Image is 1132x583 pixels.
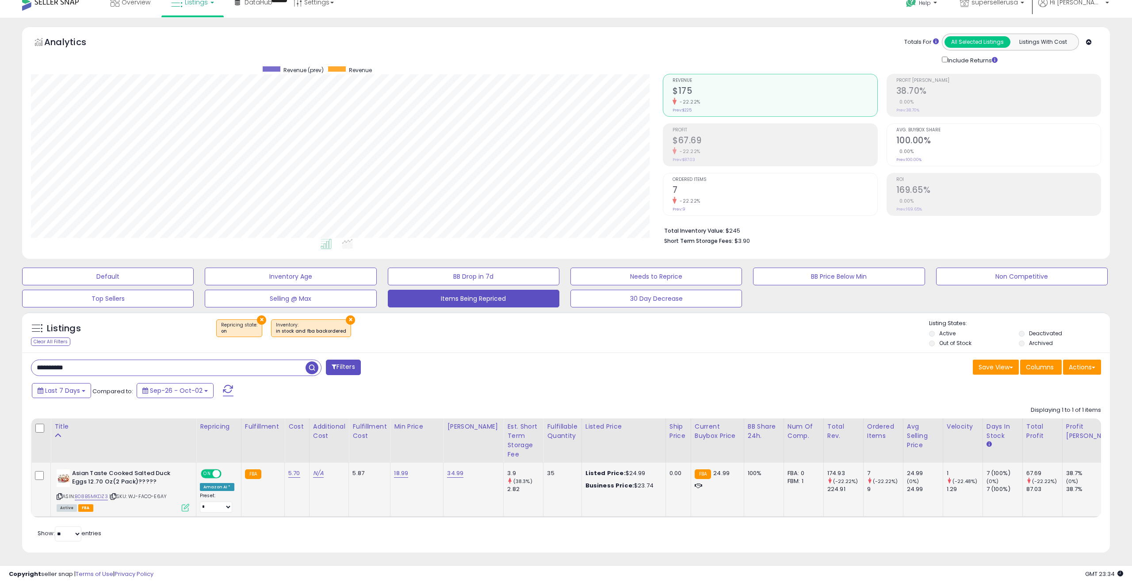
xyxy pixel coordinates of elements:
[713,469,730,477] span: 24.99
[288,469,300,478] a: 5.70
[904,38,939,46] div: Totals For
[907,485,943,493] div: 24.99
[507,469,543,477] div: 3.9
[346,315,355,325] button: ×
[987,422,1019,441] div: Days In Stock
[896,185,1101,197] h2: 169.65%
[115,570,153,578] a: Privacy Policy
[695,422,740,441] div: Current Buybox Price
[585,422,662,431] div: Listed Price
[827,485,863,493] div: 224.91
[31,338,70,346] div: Clear All Filters
[57,469,70,487] img: 41I3sIDCByL._SL40_.jpg
[257,315,266,325] button: ×
[833,478,858,485] small: (-22.22%)
[947,469,983,477] div: 1
[788,477,817,485] div: FBM: 1
[72,469,180,488] b: Asian Taste Cooked Salted Duck Eggs 12.70 Oz(2 Pack)?????
[677,148,700,155] small: -22.22%
[507,485,543,493] div: 2.82
[1066,478,1078,485] small: (0%)
[313,469,324,478] a: N/A
[288,422,306,431] div: Cost
[748,469,777,477] div: 100%
[673,135,877,147] h2: $67.69
[585,469,659,477] div: $24.99
[245,469,261,479] small: FBA
[585,482,659,490] div: $23.74
[945,36,1010,48] button: All Selected Listings
[57,504,77,512] span: All listings currently available for purchase on Amazon
[9,570,153,579] div: seller snap | |
[669,469,684,477] div: 0.00
[54,422,192,431] div: Title
[753,268,925,285] button: BB Price Below Min
[788,422,820,441] div: Num of Comp.
[1026,363,1054,372] span: Columns
[677,99,700,105] small: -22.22%
[664,225,1094,235] li: $245
[987,441,992,449] small: Days In Stock.
[570,290,742,307] button: 30 Day Decrease
[75,493,108,500] a: B08B5MKDZ3
[673,185,877,197] h2: 7
[669,422,687,441] div: Ship Price
[245,422,281,431] div: Fulfillment
[673,107,692,113] small: Prev: $225
[673,177,877,182] span: Ordered Items
[788,469,817,477] div: FBA: 0
[987,478,999,485] small: (0%)
[513,478,532,485] small: (38.3%)
[734,237,750,245] span: $3.90
[827,422,860,441] div: Total Rev.
[137,383,214,398] button: Sep-26 - Oct-02
[1020,360,1062,375] button: Columns
[952,478,977,485] small: (-22.48%)
[221,322,257,335] span: Repricing state :
[313,422,345,441] div: Additional Cost
[896,128,1101,133] span: Avg. Buybox Share
[1066,422,1119,441] div: Profit [PERSON_NAME]
[939,330,956,337] label: Active
[22,268,194,285] button: Default
[907,469,943,477] div: 24.99
[276,328,346,334] div: in stock and fba backordered
[973,360,1019,375] button: Save View
[1029,330,1062,337] label: Deactivated
[935,55,1008,65] div: Include Returns
[22,290,194,307] button: Top Sellers
[200,483,234,491] div: Amazon AI *
[200,493,234,513] div: Preset:
[78,504,93,512] span: FBA
[987,469,1022,477] div: 7 (100%)
[38,529,101,537] span: Show: entries
[867,422,899,441] div: Ordered Items
[673,78,877,83] span: Revenue
[896,107,919,113] small: Prev: 38.70%
[45,386,80,395] span: Last 7 Days
[896,207,922,212] small: Prev: 169.65%
[547,422,577,441] div: Fulfillable Quantity
[929,319,1110,328] p: Listing States:
[1026,422,1059,441] div: Total Profit
[220,470,234,478] span: OFF
[827,469,863,477] div: 174.93
[1026,485,1062,493] div: 87.03
[349,66,372,74] span: Revenue
[9,570,41,578] strong: Copyright
[326,360,360,375] button: Filters
[283,66,324,74] span: Revenue (prev)
[896,135,1101,147] h2: 100.00%
[896,99,914,105] small: 0.00%
[1085,570,1123,578] span: 2025-10-10 23:34 GMT
[570,268,742,285] button: Needs to Reprice
[673,157,695,162] small: Prev: $87.03
[32,383,91,398] button: Last 7 Days
[388,290,559,307] button: Items Being Repriced
[394,469,408,478] a: 18.99
[1029,339,1053,347] label: Archived
[673,207,685,212] small: Prev: 9
[47,322,81,335] h5: Listings
[1066,485,1122,493] div: 38.7%
[388,268,559,285] button: BB Drop in 7d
